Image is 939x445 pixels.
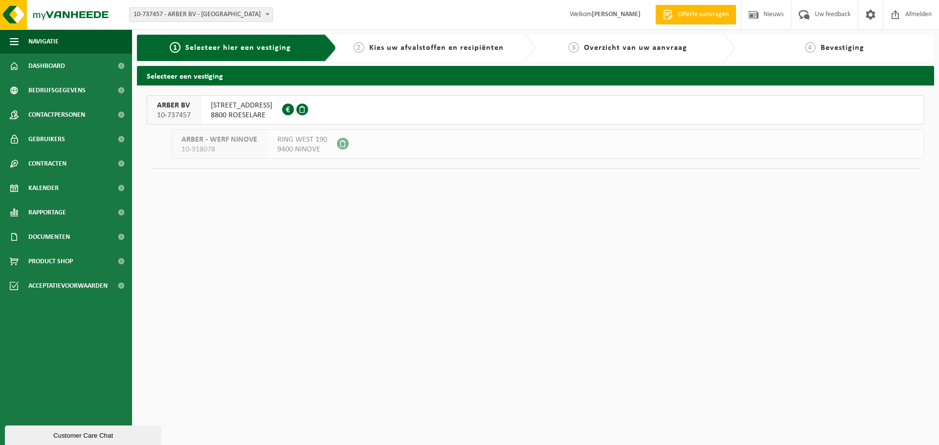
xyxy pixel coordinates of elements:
[354,42,364,53] span: 2
[170,42,180,53] span: 1
[137,66,934,85] h2: Selecteer een vestiging
[130,8,272,21] span: 10-737457 - ARBER BV - ROESELARE
[28,274,108,298] span: Acceptatievoorwaarden
[28,78,86,103] span: Bedrijfsgegevens
[28,225,70,249] span: Documenten
[584,44,687,52] span: Overzicht van uw aanvraag
[211,101,272,110] span: [STREET_ADDRESS]
[568,42,579,53] span: 3
[28,151,67,176] span: Contracten
[277,135,327,145] span: RING WEST 190
[28,249,73,274] span: Product Shop
[185,44,291,52] span: Selecteer hier een vestiging
[28,103,85,127] span: Contactpersonen
[592,11,641,18] strong: [PERSON_NAME]
[28,200,66,225] span: Rapportage
[821,44,864,52] span: Bevestiging
[211,110,272,120] span: 8800 ROESELARE
[147,95,924,125] button: ARBER BV 10-737457 [STREET_ADDRESS]8800 ROESELARE
[28,127,65,151] span: Gebruikers
[157,110,191,120] span: 10-737457
[181,145,257,154] span: 10-918078
[157,101,191,110] span: ARBER BV
[5,424,163,445] iframe: chat widget
[28,54,65,78] span: Dashboard
[805,42,816,53] span: 4
[181,135,257,145] span: ARBER - WERF NINOVE
[277,145,327,154] span: 9400 NINOVE
[28,176,59,200] span: Kalender
[28,29,59,54] span: Navigatie
[129,7,273,22] span: 10-737457 - ARBER BV - ROESELARE
[655,5,736,24] a: Offerte aanvragen
[369,44,504,52] span: Kies uw afvalstoffen en recipiënten
[675,10,731,20] span: Offerte aanvragen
